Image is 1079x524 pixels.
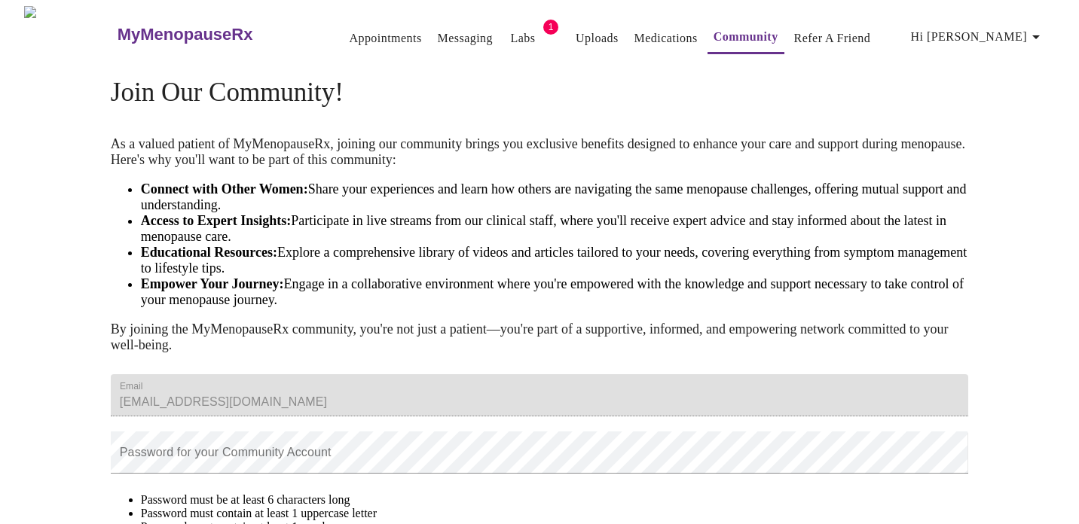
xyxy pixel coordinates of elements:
[576,28,619,49] a: Uploads
[570,23,625,53] button: Uploads
[511,28,536,49] a: Labs
[111,321,968,353] p: By joining the MyMenopauseRx community, you're not just a patient—you're part of a supportive, in...
[634,28,698,49] a: Medications
[111,136,968,168] p: As a valued patient of MyMenopauseRx, joining our community brings you exclusive benefits designe...
[141,507,968,520] li: Password must contain at least 1 uppercase letter
[543,20,558,35] span: 1
[141,245,968,276] li: Explore a comprehensive library of videos and articles tailored to your needs, covering everythin...
[141,181,308,196] strong: Connect with Other Women:
[141,276,284,291] strong: Empower Your Journey:
[141,245,277,260] strong: Educational Resources:
[141,213,292,228] strong: Access to Expert Insights:
[628,23,704,53] button: Medications
[343,23,427,53] button: Appointments
[438,28,493,49] a: Messaging
[118,25,253,44] h3: MyMenopauseRx
[141,493,968,507] li: Password must be at least 6 characters long
[499,23,547,53] button: Labs
[111,78,968,108] h4: Join Our Community!
[432,23,499,53] button: Messaging
[788,23,877,53] button: Refer a Friend
[714,26,778,47] a: Community
[141,276,968,308] li: Engage in a collaborative environment where you're empowered with the knowledge and support neces...
[141,213,968,245] li: Participate in live streams from our clinical staff, where you'll receive expert advice and stay ...
[141,181,968,213] li: Share your experiences and learn how others are navigating the same menopause challenges, offerin...
[24,6,115,62] img: MyMenopauseRx Logo
[115,8,313,61] a: MyMenopauseRx
[905,22,1051,52] button: Hi [PERSON_NAME]
[708,22,784,54] button: Community
[349,28,421,49] a: Appointments
[911,26,1045,47] span: Hi [PERSON_NAME]
[794,28,871,49] a: Refer a Friend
